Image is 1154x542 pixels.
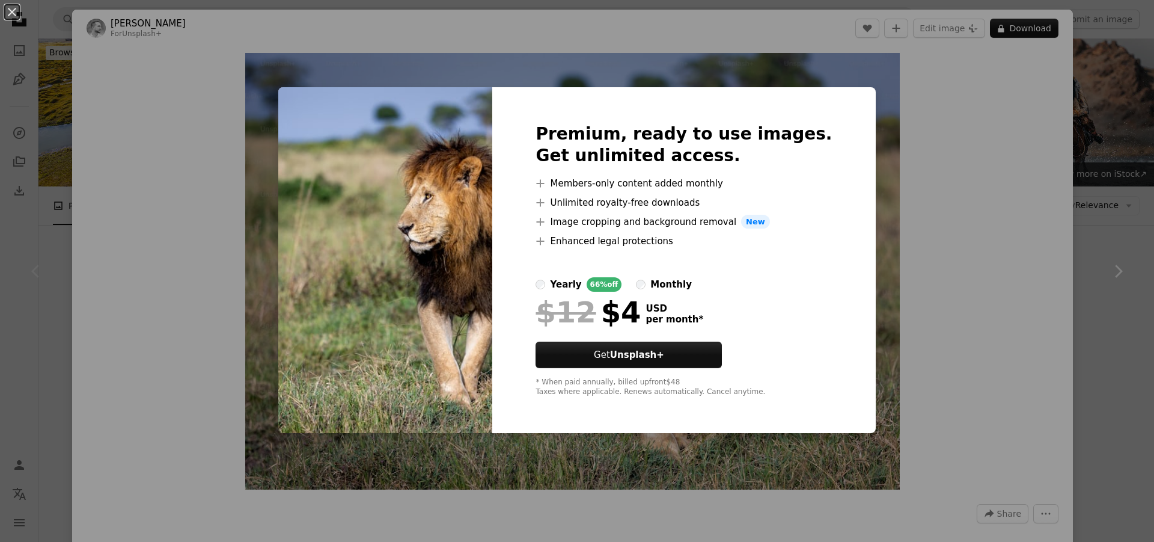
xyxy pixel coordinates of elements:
button: GetUnsplash+ [536,342,722,368]
input: monthly [636,280,646,289]
div: yearly [550,277,581,292]
div: 66% off [587,277,622,292]
li: Image cropping and background removal [536,215,832,229]
h2: Premium, ready to use images. Get unlimited access. [536,123,832,167]
li: Enhanced legal protections [536,234,832,248]
span: per month * [646,314,703,325]
strong: Unsplash+ [610,350,664,360]
input: yearly66%off [536,280,545,289]
li: Members-only content added monthly [536,176,832,191]
img: premium_photo-1666672388644-2d99f3feb9f1 [278,87,492,434]
div: * When paid annually, billed upfront $48 Taxes where applicable. Renews automatically. Cancel any... [536,378,832,397]
div: $4 [536,297,641,328]
li: Unlimited royalty-free downloads [536,196,832,210]
span: $12 [536,297,596,328]
div: monthly [650,277,692,292]
span: USD [646,303,703,314]
span: New [741,215,770,229]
